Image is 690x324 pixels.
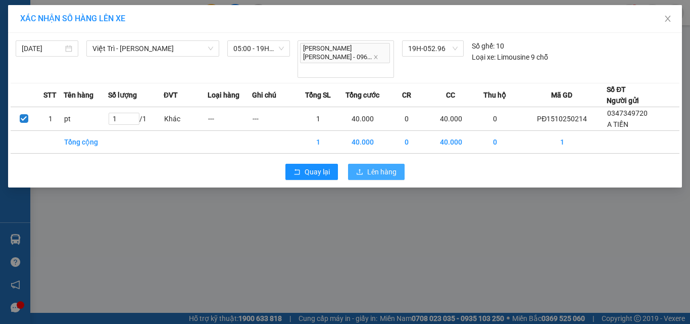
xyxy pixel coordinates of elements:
span: ĐVT [164,89,178,101]
span: 05:00 - 19H-052.96 [233,41,284,56]
span: Loại xe: [472,52,496,63]
span: Thu hộ [483,89,506,101]
span: Ghi chú [252,89,276,101]
td: 1 [517,130,607,153]
span: Lên hàng [367,166,397,177]
td: 40.000 [429,107,473,130]
span: XÁC NHẬN SỐ HÀNG LÊN XE [20,14,125,23]
td: 40.000 [429,130,473,153]
span: Số lượng [108,89,137,101]
td: 1 [297,130,341,153]
span: Số ghế: [472,40,495,52]
td: Tổng cộng [64,130,108,153]
button: uploadLên hàng [348,164,405,180]
span: CC [446,89,455,101]
input: 15/10/2025 [22,43,63,54]
td: PĐ1510250214 [517,107,607,130]
span: STT [43,89,57,101]
td: 40.000 [340,130,385,153]
span: CR [402,89,411,101]
td: 0 [385,107,429,130]
span: close [373,55,378,60]
span: Loại hàng [208,89,239,101]
button: rollbackQuay lại [285,164,338,180]
td: --- [252,107,297,130]
span: 19H-052.96 [408,41,458,56]
span: A TIẾN [607,120,628,128]
button: Close [654,5,682,33]
td: 40.000 [340,107,385,130]
span: close [664,15,672,23]
span: Mã GD [551,89,572,101]
td: 0 [473,107,518,130]
span: rollback [293,168,301,176]
div: 10 [472,40,504,52]
span: down [208,45,214,52]
div: Số ĐT Người gửi [607,84,639,106]
td: 1 [37,107,64,130]
td: 0 [385,130,429,153]
span: Quay lại [305,166,330,177]
span: Tổng SL [305,89,331,101]
span: 0347349720 [607,109,648,117]
td: 1 [297,107,341,130]
span: Tên hàng [64,89,93,101]
div: Limousine 9 chỗ [472,52,548,63]
td: pt [64,107,108,130]
td: 0 [473,130,518,153]
span: Tổng cước [346,89,379,101]
span: upload [356,168,363,176]
span: [PERSON_NAME] [PERSON_NAME] - 096... [300,43,390,63]
td: / 1 [108,107,164,130]
span: Việt Trì - Mạc Thái Tổ [92,41,213,56]
td: --- [208,107,252,130]
td: Khác [164,107,208,130]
